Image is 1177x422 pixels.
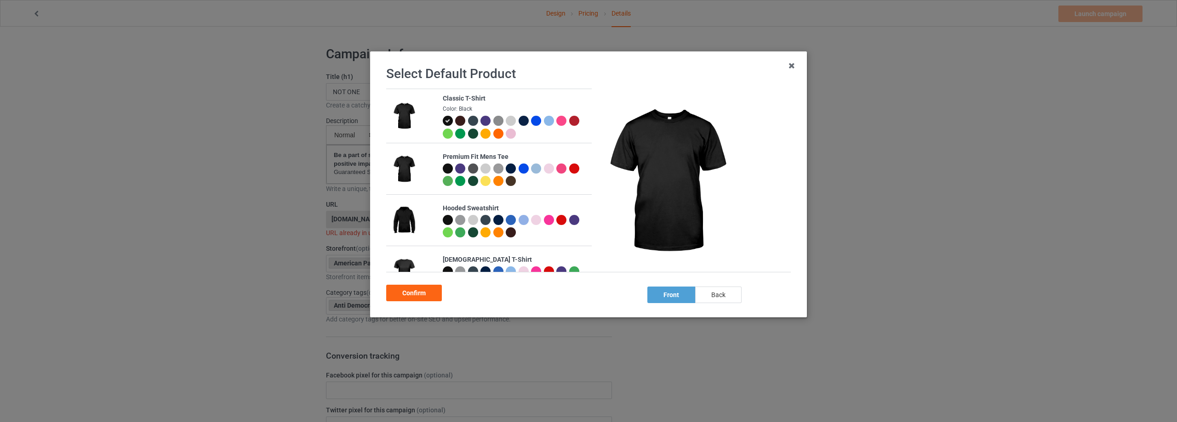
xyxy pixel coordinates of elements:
h1: Select Default Product [386,66,791,82]
div: Premium Fit Mens Tee [443,152,587,162]
div: Hooded Sweatshirt [443,204,587,213]
div: back [695,287,742,303]
div: Color: Black [443,105,587,113]
div: [DEMOGRAPHIC_DATA] T-Shirt [443,255,587,264]
img: heather_texture.png [493,163,503,174]
div: Confirm [386,285,442,301]
div: Classic T-Shirt [443,94,587,103]
div: front [647,287,695,303]
img: heather_texture.png [493,116,503,126]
